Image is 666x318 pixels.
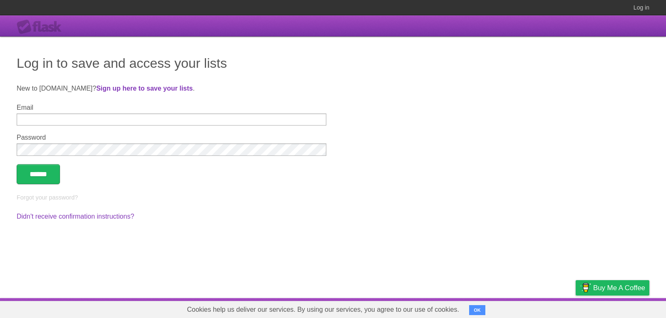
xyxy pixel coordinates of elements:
a: Suggest a feature [597,300,649,316]
span: Cookies help us deliver our services. By using our services, you agree to our use of cookies. [179,301,467,318]
a: Privacy [565,300,586,316]
a: Terms [537,300,555,316]
h1: Log in to save and access your lists [17,53,649,73]
img: Buy me a coffee [580,281,591,295]
a: Didn't receive confirmation instructions? [17,213,134,220]
label: Email [17,104,326,111]
a: Buy me a coffee [576,280,649,296]
label: Password [17,134,326,141]
p: New to [DOMAIN_NAME]? . [17,84,649,94]
div: Flask [17,20,67,35]
a: Forgot your password? [17,194,78,201]
a: Developers [492,300,526,316]
span: Buy me a coffee [593,281,645,295]
a: Sign up here to save your lists [96,85,193,92]
a: About [465,300,482,316]
button: OK [469,305,485,315]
